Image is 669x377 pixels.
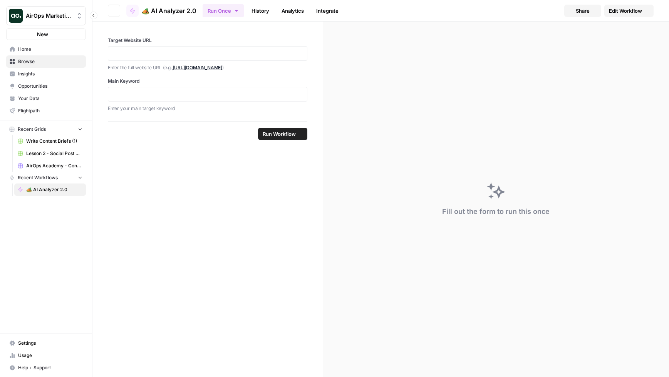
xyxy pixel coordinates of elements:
span: Edit Workflow [609,7,642,15]
a: Write Content Briefs (1) [14,135,86,147]
a: History [247,5,274,17]
span: AirOps Marketing [26,12,72,20]
button: Recent Grids [6,123,86,135]
span: 🏕️ AI Analyzer 2.0 [142,6,196,15]
img: AirOps Marketing Logo [9,9,23,23]
p: Enter your main target keyword [108,105,307,112]
a: Usage [6,349,86,362]
button: Help + Support [6,362,86,374]
span: Home [18,46,82,53]
a: 🏕️ AI Analyzer 2.0 [14,183,86,196]
span: Lesson 2 - Social Post Generator Grid [26,150,82,157]
a: 🏕️ AI Analyzer 2.0 [126,5,196,17]
a: Edit Workflow [604,5,654,17]
a: Settings [6,337,86,349]
label: Target Website URL [108,37,307,44]
a: [URL][DOMAIN_NAME] [173,65,223,70]
button: Workspace: AirOps Marketing [6,6,86,25]
span: Opportunities [18,83,82,90]
span: Settings [18,340,82,347]
span: Recent Workflows [18,174,58,181]
span: Recent Grids [18,126,46,133]
button: Share [564,5,601,17]
span: Usage [18,352,82,359]
a: Your Data [6,92,86,105]
p: Enter the full website URL (e.g., ) [108,64,307,72]
span: 🏕️ AI Analyzer 2.0 [26,186,82,193]
span: Run Workflow [263,130,296,138]
a: Browse [6,55,86,68]
span: Your Data [18,95,82,102]
span: Flightpath [18,107,82,114]
a: Lesson 2 - Social Post Generator Grid [14,147,86,160]
a: Analytics [277,5,309,17]
button: New [6,28,86,40]
div: Fill out the form to run this once [442,206,550,217]
label: Main Keyword [108,78,307,85]
a: Integrate [312,5,343,17]
button: Recent Workflows [6,172,86,183]
a: Insights [6,68,86,80]
span: Browse [18,58,82,65]
a: AirOps Academy - Content Generation [14,160,86,172]
a: Opportunities [6,80,86,92]
a: Home [6,43,86,55]
span: Share [576,7,590,15]
span: Help + Support [18,364,82,371]
span: Insights [18,70,82,77]
span: Write Content Briefs (1) [26,138,82,145]
a: Flightpath [6,105,86,117]
span: New [37,30,48,38]
button: Run Once [203,4,244,17]
button: Run Workflow [258,128,307,140]
span: AirOps Academy - Content Generation [26,162,82,169]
